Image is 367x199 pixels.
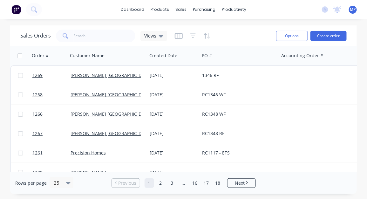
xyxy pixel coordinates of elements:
img: Factory [11,5,21,14]
a: 1192 [32,163,71,182]
span: 1266 [32,111,43,117]
a: dashboard [118,5,147,14]
div: PO # [202,52,212,59]
input: Search... [74,30,136,42]
a: Previous page [112,180,140,186]
span: Previous [118,180,136,186]
div: [DATE] [150,72,197,79]
span: Next [235,180,245,186]
span: Views [144,32,156,39]
a: Page 17 [202,178,211,188]
a: Jump forward [179,178,188,188]
span: 1192 [32,169,43,176]
span: Rows per page [15,180,47,186]
a: 1268 [32,85,71,104]
a: [PERSON_NAME] [GEOGRAPHIC_DATA] [71,130,151,136]
a: [PERSON_NAME] [71,169,106,175]
div: RC1346 WF [202,92,273,98]
a: Next page [228,180,255,186]
a: Page 2 [156,178,166,188]
div: [DATE] [150,169,197,176]
div: purchasing [190,5,219,14]
span: MP [350,7,356,12]
ul: Pagination [109,178,258,188]
a: [PERSON_NAME] [GEOGRAPHIC_DATA] [71,72,151,78]
a: 1269 [32,66,71,85]
div: [DATE] [150,92,197,98]
a: [PERSON_NAME] [GEOGRAPHIC_DATA] [71,111,151,117]
div: [DATE] [150,111,197,117]
div: Customer Name [70,52,105,59]
div: 1346 RF [202,72,273,79]
div: [DATE] [150,150,197,156]
div: productivity [219,5,249,14]
h1: Sales Orders [20,33,51,39]
a: [PERSON_NAME] [GEOGRAPHIC_DATA] [71,92,151,98]
div: Order # [32,52,49,59]
div: [DATE] [150,130,197,137]
div: RC1348 RF [202,130,273,137]
a: Page 16 [190,178,200,188]
button: Options [276,31,308,41]
a: 1261 [32,143,71,162]
a: Page 1 is your current page [145,178,154,188]
a: 1267 [32,124,71,143]
div: Accounting Order # [281,52,323,59]
span: 1269 [32,72,43,79]
div: sales [172,5,190,14]
a: Page 3 [167,178,177,188]
div: Created Date [149,52,177,59]
div: RC1117 - ETS [202,150,273,156]
span: 1261 [32,150,43,156]
a: Precision Homes [71,150,106,156]
span: 1268 [32,92,43,98]
span: 1267 [32,130,43,137]
div: products [147,5,172,14]
a: Page 18 [213,178,223,188]
div: RC1348 WF [202,111,273,117]
a: 1266 [32,105,71,124]
button: Create order [310,31,347,41]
